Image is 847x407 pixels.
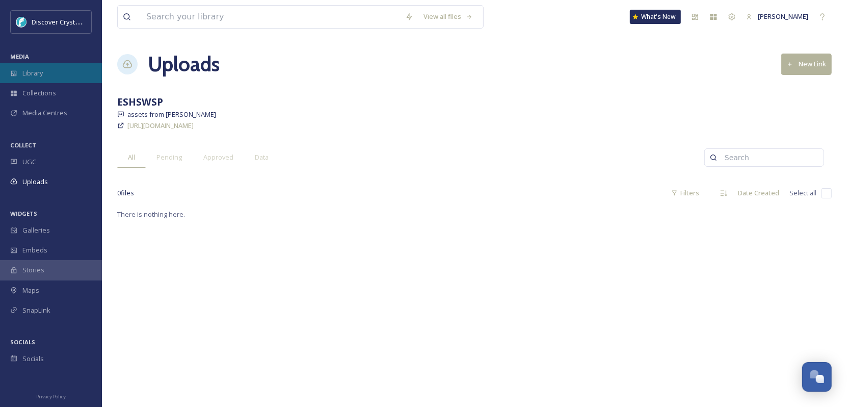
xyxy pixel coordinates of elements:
span: UGC [22,157,36,167]
a: What's New [630,10,681,24]
button: New Link [781,54,832,74]
span: WIDGETS [10,210,37,217]
span: 0 file s [117,188,134,198]
span: Uploads [22,177,48,187]
div: Filters [666,183,704,203]
span: MEDIA [10,53,29,60]
button: Open Chat [802,362,832,392]
span: Pending [156,152,182,162]
span: [URL][DOMAIN_NAME] [127,121,194,130]
a: View all files [418,7,478,27]
span: Select all [789,188,816,198]
span: Socials [22,354,44,364]
span: SnapLink [22,306,50,315]
a: [URL][DOMAIN_NAME] [127,119,194,132]
span: Galleries [22,225,50,235]
span: SOCIALS [10,338,35,346]
input: Search [720,147,818,168]
span: All [128,152,135,162]
span: assets from [PERSON_NAME] [127,110,216,119]
span: Media Centres [22,108,67,118]
a: Privacy Policy [36,390,66,402]
span: [PERSON_NAME] [758,12,808,21]
strong: ESHSWSP [117,95,163,109]
img: download.jpeg [16,17,27,27]
span: Maps [22,286,39,295]
input: Search your library [141,6,400,28]
span: COLLECT [10,141,36,149]
span: Stories [22,265,44,275]
span: Library [22,68,43,78]
span: There is nothing here. [117,210,185,219]
span: Approved [203,152,233,162]
a: [PERSON_NAME] [741,7,813,27]
span: Data [255,152,269,162]
span: Embeds [22,245,47,255]
a: Uploads [148,49,220,80]
span: Privacy Policy [36,393,66,400]
span: Discover Crystal River [US_STATE] [32,17,133,27]
div: Date Created [733,183,784,203]
span: Collections [22,88,56,98]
